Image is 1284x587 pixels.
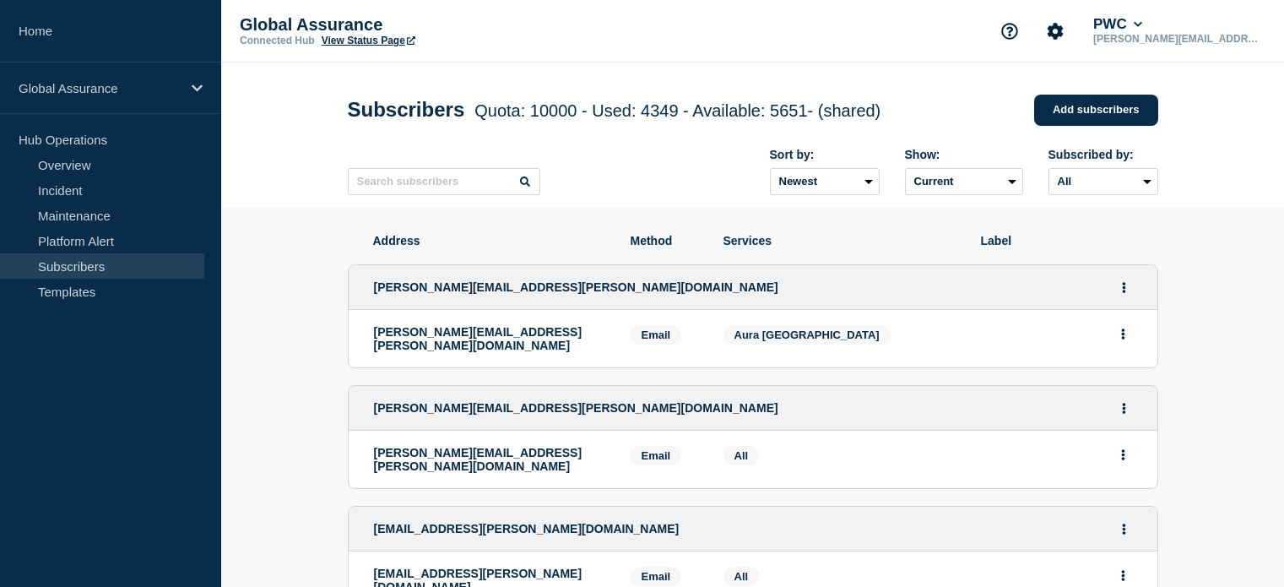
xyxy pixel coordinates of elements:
[1048,148,1158,161] div: Subscribed by:
[1113,516,1135,542] button: Actions
[374,446,605,473] p: [PERSON_NAME][EMAIL_ADDRESS][PERSON_NAME][DOMAIN_NAME]
[1113,442,1134,468] button: Actions
[240,35,315,46] p: Connected Hub
[905,168,1023,195] select: Deleted
[905,148,1023,161] div: Show:
[374,522,680,535] span: [EMAIL_ADDRESS][PERSON_NAME][DOMAIN_NAME]
[374,325,605,352] p: [PERSON_NAME][EMAIL_ADDRESS][PERSON_NAME][DOMAIN_NAME]
[723,234,956,247] span: Services
[240,15,577,35] p: Global Assurance
[734,570,749,583] span: All
[1113,274,1135,301] button: Actions
[19,81,181,95] p: Global Assurance
[981,234,1133,247] span: Label
[631,325,682,345] span: Email
[631,446,682,465] span: Email
[348,98,881,122] h1: Subscribers
[1048,168,1158,195] select: Subscribed by
[631,234,698,247] span: Method
[474,101,880,120] span: Quota: 10000 - Used: 4349 - Available: 5651 - (shared)
[631,567,682,586] span: Email
[1090,33,1265,45] p: [PERSON_NAME][EMAIL_ADDRESS][PERSON_NAME][DOMAIN_NAME]
[373,234,605,247] span: Address
[734,329,880,341] span: Aura [GEOGRAPHIC_DATA]
[770,168,880,195] select: Sort by
[1113,321,1134,347] button: Actions
[1037,14,1073,49] button: Account settings
[1090,16,1146,33] button: PWC
[770,148,880,161] div: Sort by:
[322,35,415,46] a: View Status Page
[1113,395,1135,421] button: Actions
[734,449,749,462] span: All
[374,280,778,294] span: [PERSON_NAME][EMAIL_ADDRESS][PERSON_NAME][DOMAIN_NAME]
[374,401,778,415] span: [PERSON_NAME][EMAIL_ADDRESS][PERSON_NAME][DOMAIN_NAME]
[992,14,1027,49] button: Support
[348,168,540,195] input: Search subscribers
[1034,95,1158,126] a: Add subscribers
